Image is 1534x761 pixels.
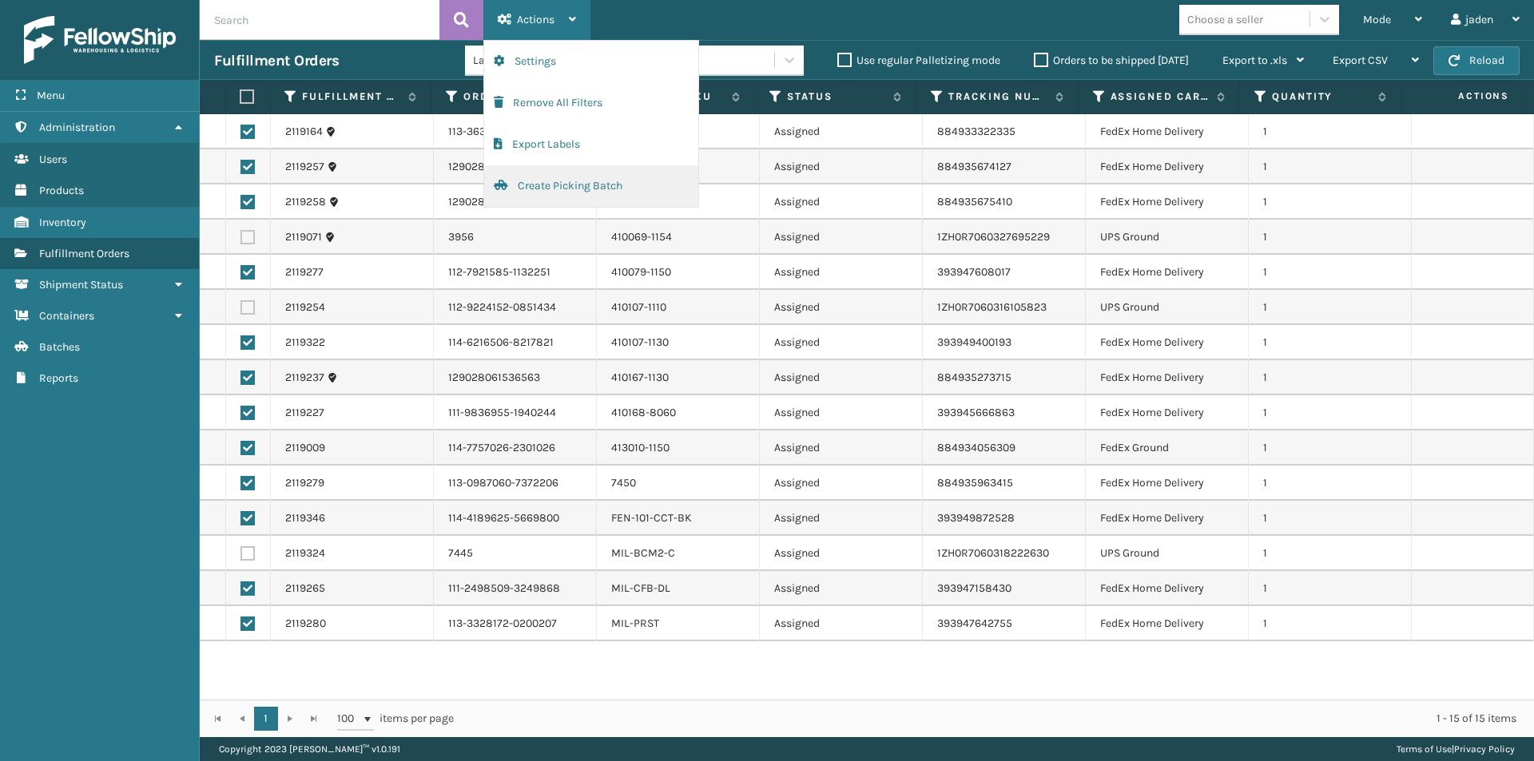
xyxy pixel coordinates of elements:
a: 410167-1130 [611,371,669,384]
td: 111-9836955-1940244 [434,395,597,430]
label: Status [787,89,885,104]
button: Export Labels [484,124,698,165]
td: UPS Ground [1086,536,1249,571]
a: MIL-CFB-DL [611,581,670,595]
a: 884935675410 [937,195,1012,208]
button: Create Picking Batch [484,165,698,207]
td: Assigned [760,255,923,290]
span: Containers [39,309,94,323]
td: 129028061499885 [434,184,597,220]
td: Assigned [760,395,923,430]
td: 112-9224152-0851434 [434,290,597,325]
a: Terms of Use [1397,743,1452,755]
a: 2119254 [285,299,325,315]
td: Assigned [760,466,923,501]
div: Last 90 Days [473,52,597,69]
a: 393947158430 [937,581,1011,595]
td: 1 [1249,220,1412,255]
td: 129028061536563 [434,360,597,395]
td: UPS Ground [1086,290,1249,325]
span: Products [39,184,84,197]
div: Choose a seller [1187,11,1263,28]
a: 1ZH0R7060327695229 [937,230,1050,244]
td: 114-4189625-5669800 [434,501,597,536]
td: 113-3633742-5243445 [434,114,597,149]
td: Assigned [760,220,923,255]
td: Assigned [760,430,923,466]
a: 2119258 [285,194,326,210]
a: Privacy Policy [1454,743,1515,755]
td: FedEx Home Delivery [1086,395,1249,430]
a: 410069-1154 [611,230,672,244]
td: FedEx Home Delivery [1086,571,1249,606]
button: Settings [484,41,698,82]
td: Assigned [760,571,923,606]
td: Assigned [760,184,923,220]
td: FedEx Home Delivery [1086,360,1249,395]
a: 410107-1110 [611,300,666,314]
span: Reports [39,371,78,385]
td: 1 [1249,571,1412,606]
span: 100 [337,711,361,727]
td: FedEx Home Delivery [1086,184,1249,220]
td: UPS Ground [1086,220,1249,255]
label: Quantity [1272,89,1370,104]
td: FedEx Home Delivery [1086,501,1249,536]
td: 129028061499885 [434,149,597,184]
div: 1 - 15 of 15 items [476,711,1516,727]
label: Order Number [463,89,562,104]
span: Fulfillment Orders [39,247,129,260]
td: FedEx Home Delivery [1086,466,1249,501]
td: 1 [1249,114,1412,149]
label: Orders to be shipped [DATE] [1034,54,1189,67]
td: FedEx Ground [1086,430,1249,466]
td: 1 [1249,395,1412,430]
a: 2119257 [285,159,324,175]
a: 2119071 [285,229,322,245]
td: 1 [1249,501,1412,536]
td: 1 [1249,149,1412,184]
span: Batches [39,340,80,354]
span: Export to .xls [1222,54,1287,67]
td: 114-7757026-2301026 [434,430,597,466]
h3: Fulfillment Orders [214,51,339,70]
td: 113-0987060-7372206 [434,466,597,501]
span: Mode [1363,13,1391,26]
a: 2119280 [285,616,326,632]
a: 393947608017 [937,265,1011,279]
a: 393947642755 [937,616,1012,630]
a: 2119324 [285,545,325,561]
a: 2119227 [285,405,324,421]
a: 2119322 [285,335,325,351]
td: 7445 [434,536,597,571]
td: 1 [1249,325,1412,360]
button: Reload [1433,46,1520,75]
span: Administration [39,121,115,134]
a: 7450 [611,476,636,489]
td: Assigned [760,536,923,571]
a: 410079-1150 [611,265,671,279]
td: 1 [1249,430,1412,466]
td: Assigned [760,325,923,360]
a: 2119164 [285,124,323,140]
label: Tracking Number [948,89,1047,104]
td: 1 [1249,536,1412,571]
img: logo [24,16,176,64]
a: 1 [254,707,278,731]
td: Assigned [760,290,923,325]
div: | [1397,737,1515,761]
a: 2119277 [285,264,324,280]
span: Actions [517,13,554,26]
td: Assigned [760,149,923,184]
span: items per page [337,707,454,731]
td: 1 [1249,466,1412,501]
label: Use regular Palletizing mode [837,54,1000,67]
td: FedEx Home Delivery [1086,255,1249,290]
label: Fulfillment Order Id [302,89,400,104]
a: 884935963415 [937,476,1013,489]
button: Remove All Filters [484,82,698,124]
a: 410107-1130 [611,335,669,349]
a: 884934056309 [937,441,1015,454]
a: FEN-101-CCT-BK [611,511,692,525]
a: 1ZH0R7060316105823 [937,300,1047,314]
